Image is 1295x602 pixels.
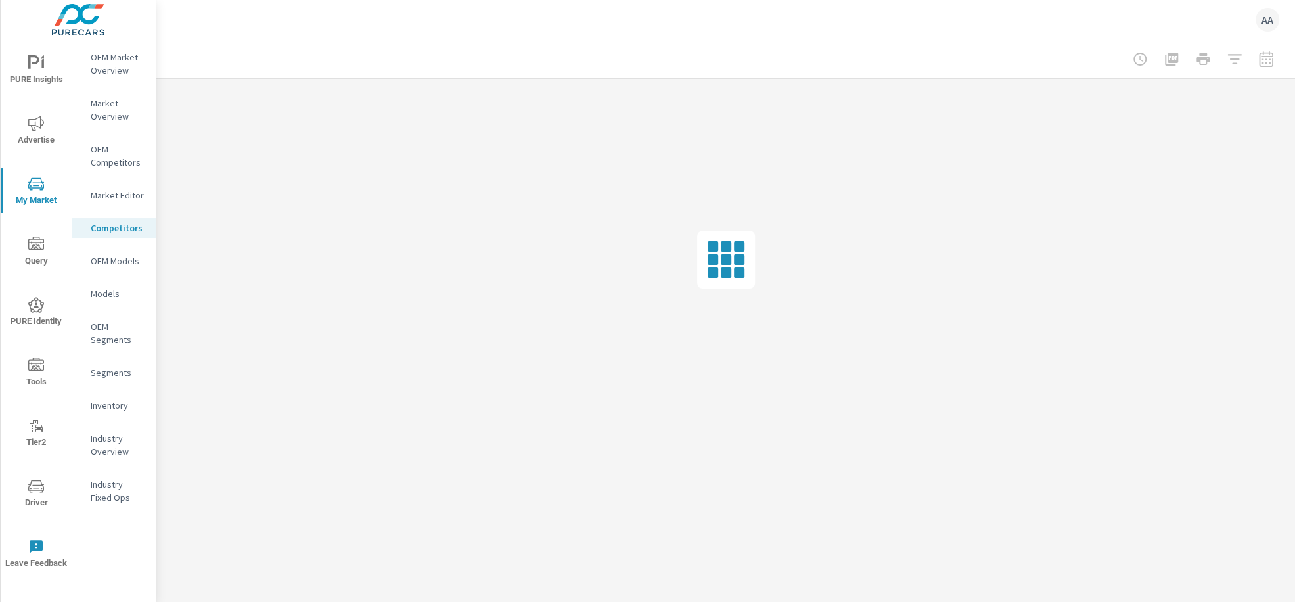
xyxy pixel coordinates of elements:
[72,251,156,271] div: OEM Models
[5,176,68,208] span: My Market
[5,478,68,511] span: Driver
[91,254,145,267] p: OEM Models
[72,185,156,205] div: Market Editor
[1256,8,1279,32] div: AA
[5,418,68,450] span: Tier2
[91,143,145,169] p: OEM Competitors
[72,47,156,80] div: OEM Market Overview
[72,317,156,350] div: OEM Segments
[5,116,68,148] span: Advertise
[72,363,156,382] div: Segments
[91,366,145,379] p: Segments
[5,358,68,390] span: Tools
[91,221,145,235] p: Competitors
[1,39,72,584] div: nav menu
[5,297,68,329] span: PURE Identity
[5,55,68,87] span: PURE Insights
[91,432,145,458] p: Industry Overview
[5,539,68,571] span: Leave Feedback
[72,428,156,461] div: Industry Overview
[91,51,145,77] p: OEM Market Overview
[91,478,145,504] p: Industry Fixed Ops
[91,97,145,123] p: Market Overview
[72,139,156,172] div: OEM Competitors
[72,475,156,507] div: Industry Fixed Ops
[72,284,156,304] div: Models
[72,218,156,238] div: Competitors
[91,320,145,346] p: OEM Segments
[72,93,156,126] div: Market Overview
[91,287,145,300] p: Models
[5,237,68,269] span: Query
[72,396,156,415] div: Inventory
[91,399,145,412] p: Inventory
[91,189,145,202] p: Market Editor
